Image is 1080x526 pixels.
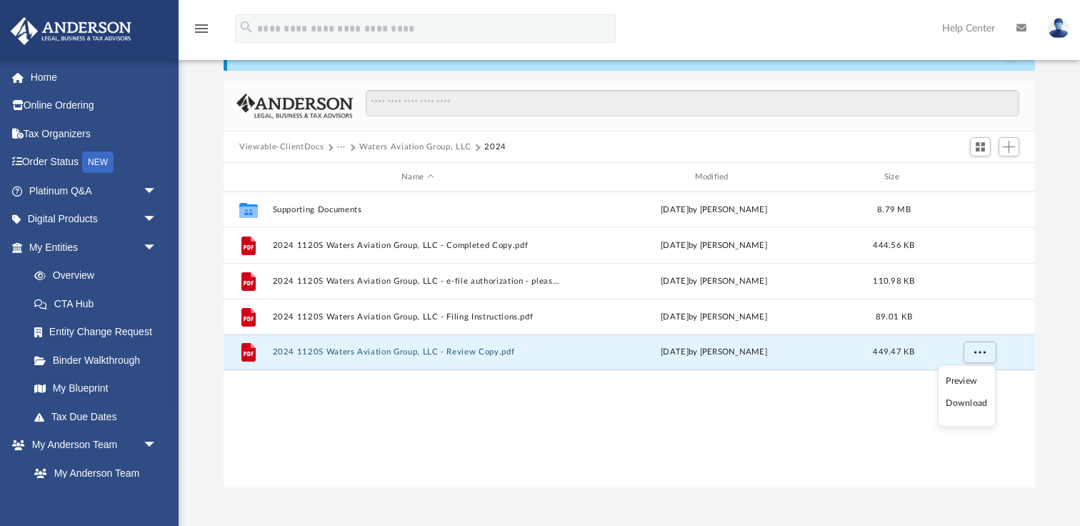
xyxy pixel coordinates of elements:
[873,348,914,356] span: 449.47 KB
[239,19,254,35] i: search
[82,152,114,173] div: NEW
[20,289,179,318] a: CTA Hub
[20,374,171,403] a: My Blueprint
[193,20,210,37] i: menu
[230,171,266,184] div: id
[6,17,136,45] img: Anderson Advisors Platinum Portal
[20,402,179,431] a: Tax Due Dates
[193,27,210,37] a: menu
[876,313,912,321] span: 89.01 KB
[20,459,164,487] a: My Anderson Team
[273,205,563,214] button: Supporting Documents
[484,141,506,154] button: 2024
[999,137,1020,157] button: Add
[929,171,1029,184] div: id
[10,233,179,262] a: My Entitiesarrow_drop_down
[970,137,991,157] button: Switch to Grid View
[877,206,911,214] span: 8.79 MB
[10,177,179,205] a: Platinum Q&Aarrow_drop_down
[10,63,179,91] a: Home
[10,91,179,120] a: Online Ordering
[938,365,996,427] ul: More options
[20,346,179,374] a: Binder Walkthrough
[569,239,859,252] div: [DATE] by [PERSON_NAME]
[10,148,179,177] a: Order StatusNEW
[20,318,179,347] a: Entity Change Request
[272,171,563,184] div: Name
[273,312,563,322] button: 2024 1120S Waters Aviation Group, LLC - Filing Instructions.pdf
[143,177,171,206] span: arrow_drop_down
[143,233,171,262] span: arrow_drop_down
[273,277,563,286] button: 2024 1120S Waters Aviation Group, LLC - e-file authorization - please sign.pdf
[337,141,346,154] button: ···
[143,431,171,460] span: arrow_drop_down
[569,275,859,288] div: [DATE] by [PERSON_NAME]
[239,141,324,154] button: Viewable-ClientDocs
[273,241,563,250] button: 2024 1120S Waters Aviation Group, LLC - Completed Copy.pdf
[873,277,914,285] span: 110.98 KB
[964,342,996,363] button: More options
[866,171,923,184] div: Size
[569,346,859,359] div: [DATE] by [PERSON_NAME]
[569,204,859,217] div: [DATE] by [PERSON_NAME]
[359,141,471,154] button: Waters Aviation Group, LLC
[569,311,859,324] div: [DATE] by [PERSON_NAME]
[224,192,1035,488] div: grid
[569,171,859,184] div: Modified
[273,347,563,357] button: 2024 1120S Waters Aviation Group, LLC - Review Copy.pdf
[10,205,179,234] a: Digital Productsarrow_drop_down
[366,90,1019,117] input: Search files and folders
[873,242,914,249] span: 444.56 KB
[10,119,179,148] a: Tax Organizers
[143,205,171,234] span: arrow_drop_down
[10,431,171,460] a: My Anderson Teamarrow_drop_down
[20,262,179,290] a: Overview
[946,396,987,411] li: Download
[1048,18,1069,39] img: User Pic
[946,374,987,389] li: Preview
